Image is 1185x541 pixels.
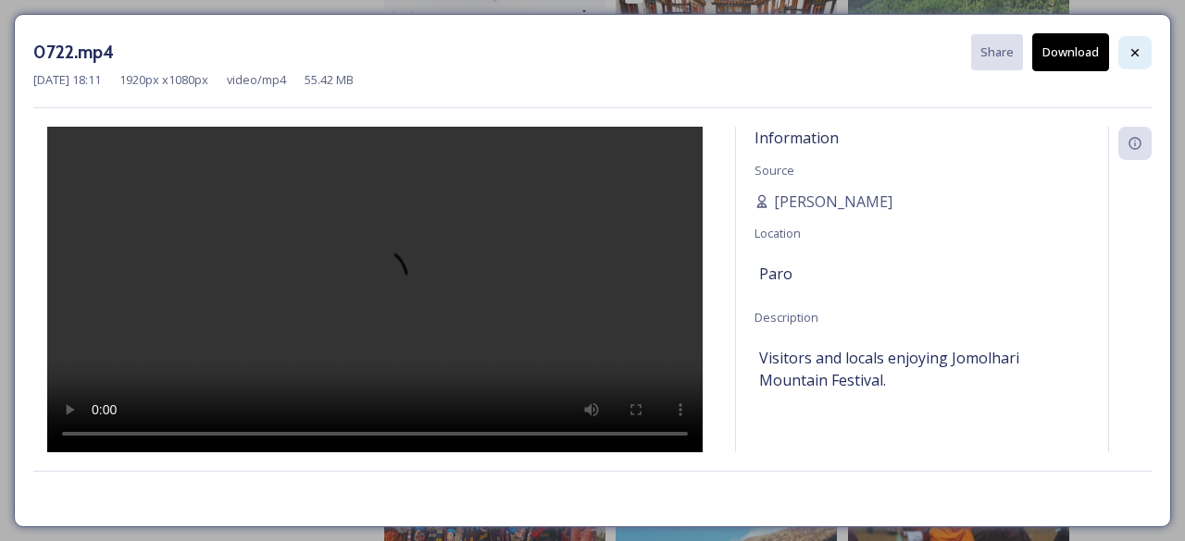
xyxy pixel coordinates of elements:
[227,71,286,89] span: video/mp4
[755,128,839,148] span: Information
[971,34,1023,70] button: Share
[755,162,794,178] span: Source
[33,71,101,89] span: [DATE] 18:11
[755,309,818,326] span: Description
[1032,33,1109,71] button: Download
[774,191,892,213] span: [PERSON_NAME]
[759,263,792,285] span: Paro
[755,225,801,241] span: Location
[759,347,1085,391] span: Visitors and locals enjoying Jomolhari Mountain Festival.
[33,39,114,66] h3: 0722.mp4
[305,71,354,89] span: 55.42 MB
[119,71,208,89] span: 1920 px x 1080 px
